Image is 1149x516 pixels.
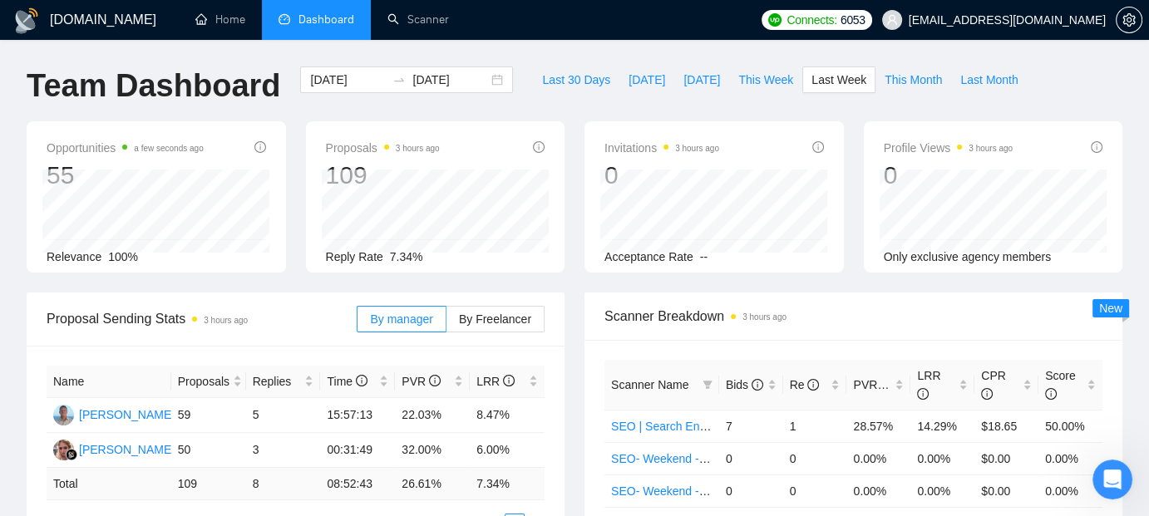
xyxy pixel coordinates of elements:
span: LRR [476,375,515,388]
td: 3 [246,433,321,468]
td: 59 [171,398,246,433]
span: Invitations [604,138,719,158]
a: SEO- Weekend - template - US only [611,484,798,498]
time: 3 hours ago [396,144,440,153]
td: $0.00 [974,442,1038,474]
td: 6.00% [470,433,545,468]
td: 0 [719,474,783,507]
button: Last Month [951,66,1027,93]
td: 7.34 % [470,468,545,500]
th: Proposals [171,366,246,398]
span: This Month [885,71,942,89]
span: info-circle [917,388,929,400]
span: 7.34% [390,250,423,263]
td: 28.57% [846,410,910,442]
span: info-circle [356,375,367,386]
span: CPR [981,369,1006,401]
span: [DATE] [629,71,665,89]
time: a few seconds ago [134,144,203,153]
td: 0 [719,442,783,474]
span: Reply Rate [326,250,383,263]
td: 26.61 % [395,468,470,500]
td: 0.00% [846,474,910,507]
div: 55 [47,160,204,191]
button: [DATE] [619,66,674,93]
span: Acceptance Rate [604,250,693,263]
span: swap-right [392,73,406,86]
span: -- [700,250,708,263]
span: By Freelancer [459,312,531,326]
span: 100% [108,250,138,263]
span: This Week [738,71,793,89]
time: 3 hours ago [204,316,248,325]
a: homeHome [195,12,245,27]
td: 8 [246,468,321,500]
td: 0.00% [1038,474,1102,507]
td: 7 [719,410,783,442]
time: 3 hours ago [742,312,787,322]
td: 0 [783,442,847,474]
span: dashboard [279,13,290,25]
span: Proposal Sending Stats [47,308,357,329]
td: 22.03% [395,398,470,433]
span: Opportunities [47,138,204,158]
h1: Team Dashboard [27,66,280,106]
span: LRR [917,369,940,401]
span: Replies [253,372,302,391]
span: 6053 [841,11,865,29]
div: 109 [326,160,440,191]
button: [DATE] [674,66,729,93]
td: 50 [171,433,246,468]
span: By manager [370,312,432,326]
span: Score [1045,369,1076,401]
img: upwork-logo.png [768,13,782,27]
img: KG [53,440,74,460]
span: Last Week [811,71,866,89]
th: Name [47,366,171,398]
span: info-circle [254,141,266,153]
span: Profile Views [884,138,1013,158]
span: info-circle [1045,388,1057,400]
time: 3 hours ago [969,144,1013,153]
td: 1 [783,410,847,442]
a: KG[PERSON_NAME] [53,442,175,455]
td: 109 [171,468,246,500]
img: logo [13,7,40,34]
span: filter [699,372,716,397]
span: PVR [853,378,892,391]
div: 0 [604,160,719,191]
span: Proposals [326,138,440,158]
span: Connects: [787,11,836,29]
td: $18.65 [974,410,1038,442]
td: 0.00% [1038,442,1102,474]
span: Only exclusive agency members [884,250,1052,263]
span: [DATE] [683,71,720,89]
span: info-circle [752,379,763,391]
span: setting [1117,13,1142,27]
iframe: Intercom live chat [1092,459,1132,499]
span: Last Month [960,71,1018,89]
td: 50.00% [1038,410,1102,442]
span: filter [703,380,713,390]
td: $0.00 [974,474,1038,507]
td: 0.00% [846,442,910,474]
td: 15:57:13 [320,398,395,433]
span: Scanner Name [611,378,688,391]
button: Last Week [802,66,875,93]
span: Last 30 Days [542,71,610,89]
span: info-circle [807,379,819,391]
span: to [392,73,406,86]
input: Start date [310,71,386,89]
button: This Month [875,66,951,93]
td: 32.00% [395,433,470,468]
span: New [1099,302,1122,315]
td: 14.29% [910,410,974,442]
th: Replies [246,366,321,398]
span: info-circle [981,388,993,400]
td: 0 [783,474,847,507]
span: Time [327,375,367,388]
button: Last 30 Days [533,66,619,93]
span: Bids [726,378,763,391]
td: Total [47,468,171,500]
span: user [886,14,898,26]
